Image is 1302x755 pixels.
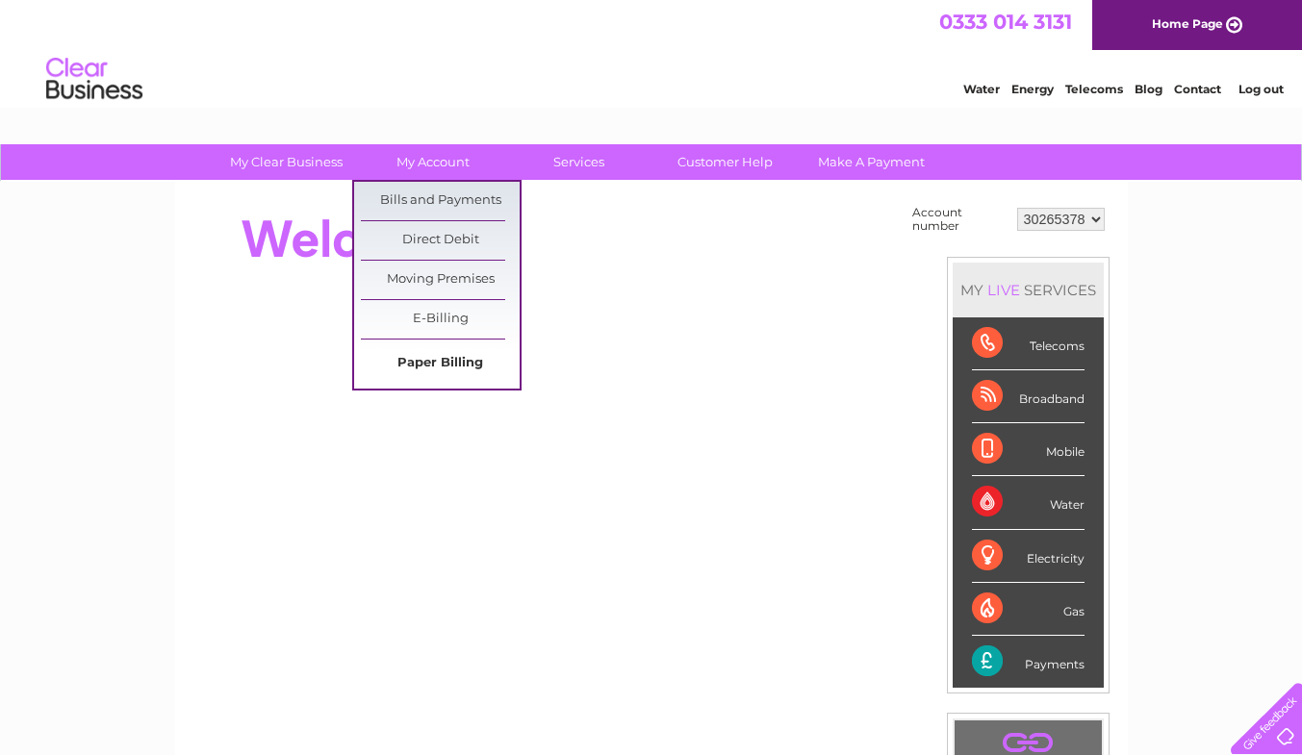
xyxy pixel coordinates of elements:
div: Electricity [972,530,1085,583]
div: Broadband [972,370,1085,423]
a: Telecoms [1065,82,1123,96]
a: 0333 014 3131 [939,10,1072,34]
div: LIVE [983,281,1024,299]
a: Water [963,82,1000,96]
div: Gas [972,583,1085,636]
a: My Account [353,144,512,180]
a: Paper Billing [361,344,520,383]
div: Payments [972,636,1085,688]
a: Log out [1238,82,1284,96]
a: Moving Premises [361,261,520,299]
a: Customer Help [646,144,804,180]
a: Blog [1135,82,1162,96]
a: Make A Payment [792,144,951,180]
a: Services [499,144,658,180]
a: E-Billing [361,300,520,339]
div: Telecoms [972,317,1085,370]
a: Contact [1174,82,1221,96]
div: Clear Business is a trading name of Verastar Limited (registered in [GEOGRAPHIC_DATA] No. 3667643... [197,11,1107,93]
a: Energy [1011,82,1054,96]
a: Bills and Payments [361,182,520,220]
div: MY SERVICES [953,263,1104,317]
a: Direct Debit [361,221,520,260]
div: Mobile [972,423,1085,476]
img: logo.png [45,50,143,109]
a: My Clear Business [207,144,366,180]
td: Account number [907,201,1012,238]
div: Water [972,476,1085,529]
